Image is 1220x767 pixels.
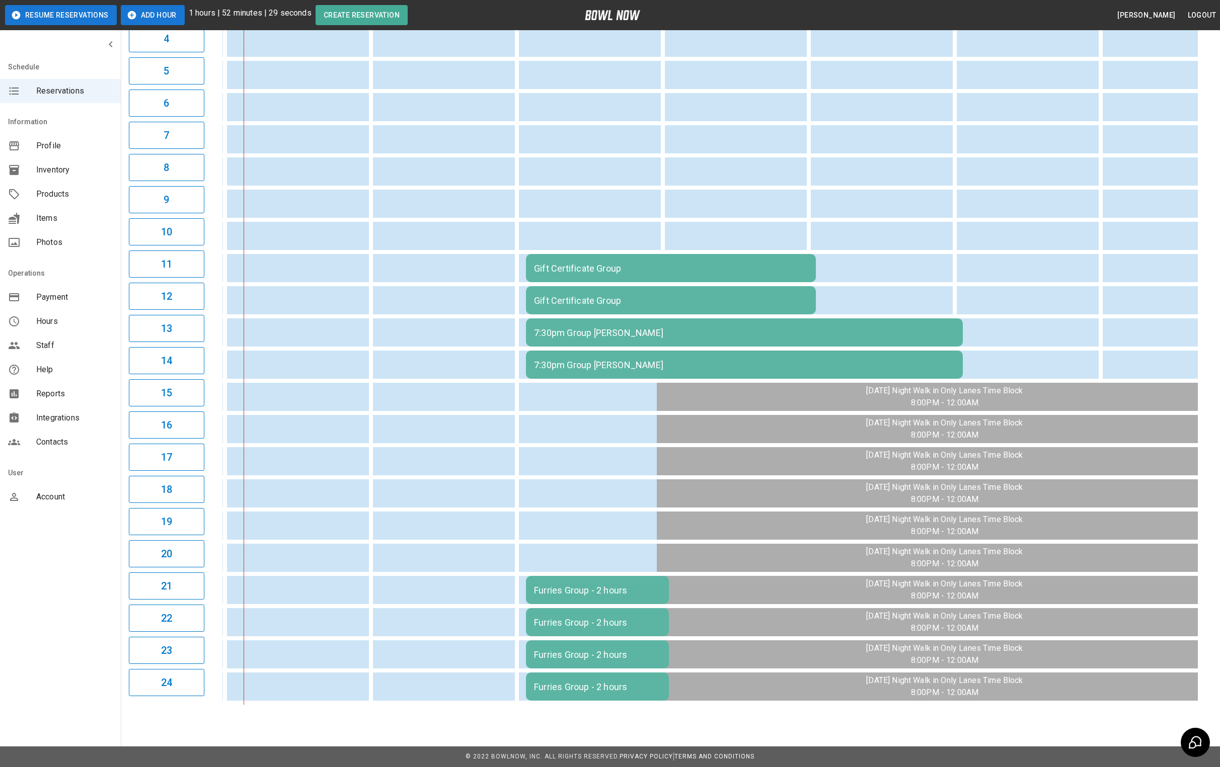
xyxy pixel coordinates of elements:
span: Photos [36,236,113,248]
h6: 16 [161,417,172,433]
h6: 4 [164,31,169,47]
h6: 11 [161,256,172,272]
h6: 7 [164,127,169,143]
button: 4 [129,25,204,52]
div: Furries Group - 2 hours [534,649,661,660]
button: 20 [129,540,204,567]
span: Reports [36,388,113,400]
h6: 5 [164,63,169,79]
div: Gift Certificate Group [534,295,808,306]
button: 8 [129,154,204,181]
button: 11 [129,250,204,278]
span: Hours [36,315,113,327]
button: 14 [129,347,204,374]
button: 24 [129,669,204,696]
div: Gift Certificate Group [534,263,808,274]
h6: 24 [161,674,172,691]
h6: 9 [164,192,169,208]
button: 23 [129,637,204,664]
span: Products [36,188,113,200]
button: 17 [129,444,204,471]
button: 15 [129,379,204,406]
h6: 22 [161,610,172,626]
button: 10 [129,218,204,245]
button: Logout [1184,6,1220,25]
span: Payment [36,291,113,303]
div: Furries Group - 2 hours [534,681,661,692]
h6: 14 [161,353,172,369]
span: Integrations [36,412,113,424]
button: 9 [129,186,204,213]
button: 6 [129,90,204,117]
a: Privacy Policy [620,753,673,760]
span: Help [36,364,113,376]
h6: 20 [161,546,172,562]
div: 7:30pm Group [PERSON_NAME] [534,327,955,338]
span: © 2022 BowlNow, Inc. All Rights Reserved. [466,753,620,760]
h6: 15 [161,385,172,401]
div: 7:30pm Group [PERSON_NAME] [534,360,955,370]
button: 5 [129,57,204,84]
button: 18 [129,476,204,503]
h6: 13 [161,320,172,336]
span: Account [36,491,113,503]
button: 16 [129,411,204,439]
h6: 19 [161,514,172,530]
h6: 18 [161,481,172,497]
button: 13 [129,315,204,342]
h6: 8 [164,159,169,176]
button: Resume Reservations [5,5,117,25]
button: Add Hour [121,5,185,25]
p: 1 hours | 52 minutes | 29 seconds [189,7,312,25]
h6: 17 [161,449,172,465]
span: Inventory [36,164,113,176]
button: 12 [129,283,204,310]
button: 22 [129,605,204,632]
div: Furries Group - 2 hours [534,585,661,595]
h6: 23 [161,642,172,658]
img: logo [585,10,640,20]
span: Items [36,212,113,224]
span: Contacts [36,436,113,448]
button: 7 [129,122,204,149]
div: Furries Group - 2 hours [534,617,661,628]
h6: 21 [161,578,172,594]
button: 21 [129,572,204,600]
span: Staff [36,339,113,352]
button: Create Reservation [316,5,408,25]
h6: 10 [161,224,172,240]
button: [PERSON_NAME] [1113,6,1179,25]
a: Terms and Conditions [674,753,754,760]
h6: 6 [164,95,169,111]
span: Reservations [36,85,113,97]
span: Profile [36,140,113,152]
button: 19 [129,508,204,535]
h6: 12 [161,288,172,304]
